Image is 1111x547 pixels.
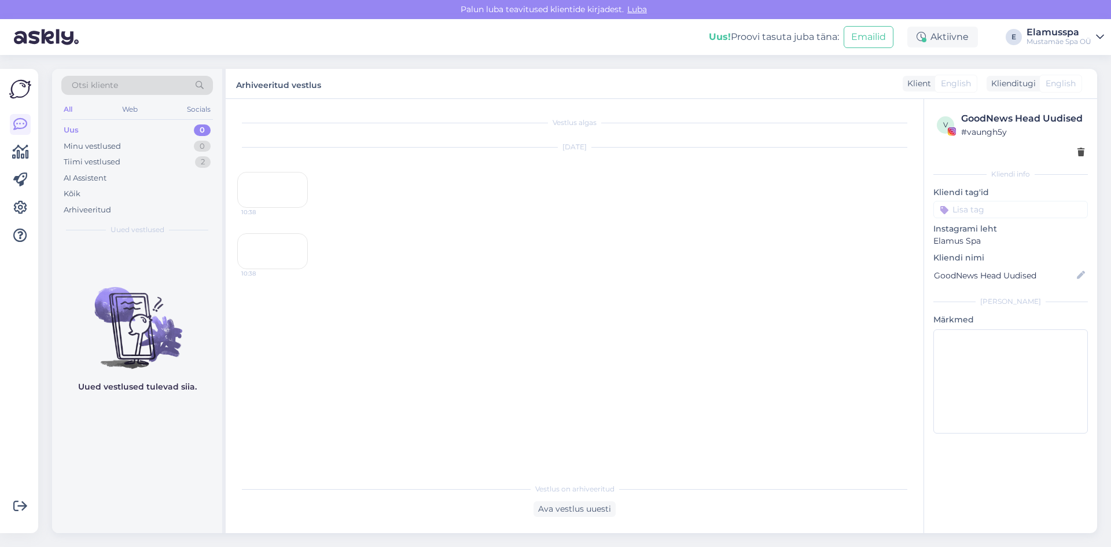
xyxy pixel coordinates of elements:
[195,156,211,168] div: 2
[78,381,197,393] p: Uued vestlused tulevad siia.
[844,26,893,48] button: Emailid
[903,78,931,90] div: Klient
[194,124,211,136] div: 0
[933,235,1088,247] p: Elamus Spa
[1046,78,1076,90] span: English
[934,269,1075,282] input: Lisa nimi
[64,188,80,200] div: Kõik
[534,501,616,517] div: Ava vestlus uuesti
[943,120,948,129] span: v
[907,27,978,47] div: Aktiivne
[624,4,650,14] span: Luba
[64,204,111,216] div: Arhiveeritud
[1027,37,1091,46] div: Mustamäe Spa OÜ
[941,78,971,90] span: English
[535,484,615,494] span: Vestlus on arhiveeritud
[933,201,1088,218] input: Lisa tag
[111,225,164,235] span: Uued vestlused
[237,118,912,128] div: Vestlus algas
[237,142,912,152] div: [DATE]
[1027,28,1091,37] div: Elamusspa
[64,141,121,152] div: Minu vestlused
[933,223,1088,235] p: Instagrami leht
[185,102,213,117] div: Socials
[64,172,106,184] div: AI Assistent
[64,124,79,136] div: Uus
[709,30,839,44] div: Proovi tasuta juba täna:
[933,252,1088,264] p: Kliendi nimi
[1006,29,1022,45] div: E
[64,156,120,168] div: Tiimi vestlused
[52,266,222,370] img: No chats
[241,208,285,216] span: 10:38
[241,269,285,278] span: 10:38
[1027,28,1104,46] a: ElamusspaMustamäe Spa OÜ
[933,169,1088,179] div: Kliendi info
[9,78,31,100] img: Askly Logo
[194,141,211,152] div: 0
[961,112,1084,126] div: GoodNews Head Uudised
[933,296,1088,307] div: [PERSON_NAME]
[72,79,118,91] span: Otsi kliente
[987,78,1036,90] div: Klienditugi
[120,102,140,117] div: Web
[933,186,1088,199] p: Kliendi tag'id
[61,102,75,117] div: All
[236,76,321,91] label: Arhiveeritud vestlus
[961,126,1084,138] div: # vaungh5y
[933,314,1088,326] p: Märkmed
[709,31,731,42] b: Uus!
